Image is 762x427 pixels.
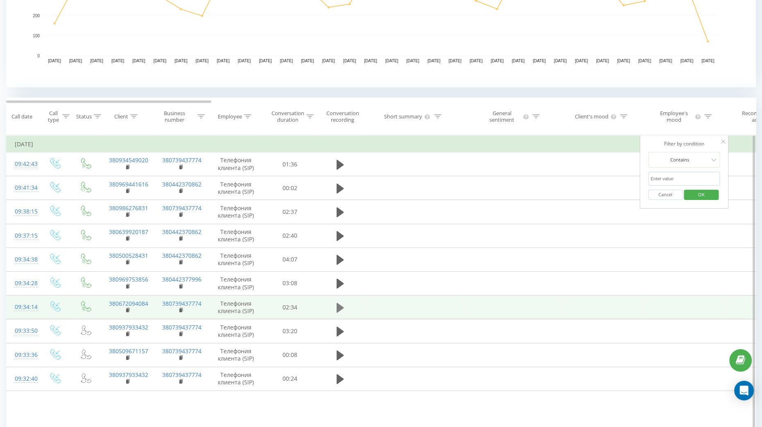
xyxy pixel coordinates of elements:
a: 380739437774 [162,156,201,164]
text: [DATE] [681,59,694,63]
text: [DATE] [364,59,378,63]
a: 380639920187 [109,228,148,236]
text: [DATE] [470,59,483,63]
text: [DATE] [322,59,335,63]
td: Телефония клиента (SIP) [207,271,265,295]
div: 09:41:34 [15,180,31,196]
div: 09:34:28 [15,275,31,291]
a: 380969753856 [109,275,148,283]
div: Employee's mood [654,110,693,124]
div: Client [114,113,128,120]
text: [DATE] [512,59,525,63]
a: 380969441616 [109,180,148,188]
a: 380739437774 [162,371,201,379]
div: 09:32:40 [15,371,31,387]
div: Call date [11,113,32,120]
button: Cancel [648,190,683,200]
text: [DATE] [238,59,251,63]
text: [DATE] [427,59,441,63]
a: 380986276831 [109,204,148,212]
div: Filter by condition [648,140,720,148]
text: [DATE] [48,59,61,63]
td: Телефония клиента (SIP) [207,295,265,319]
text: [DATE] [90,59,103,63]
div: 09:42:43 [15,156,31,172]
td: 00:08 [265,343,316,367]
text: 100 [33,34,40,38]
text: [DATE] [154,59,167,63]
text: [DATE] [259,59,272,63]
button: OK [684,190,719,200]
text: [DATE] [280,59,293,63]
text: [DATE] [196,59,209,63]
a: 380739437774 [162,323,201,331]
div: 09:33:36 [15,347,31,363]
a: 380442370862 [162,180,201,188]
text: [DATE] [385,59,398,63]
div: Call type [46,110,60,124]
div: Business number [154,110,196,124]
td: Телефония клиента (SIP) [207,200,265,224]
div: General sentiment [482,110,521,124]
text: 200 [33,14,40,18]
td: Телефония клиента (SIP) [207,343,265,367]
a: 380934549020 [109,156,148,164]
text: [DATE] [533,59,546,63]
text: [DATE] [596,59,609,63]
a: 380509671157 [109,347,148,355]
a: 380500528431 [109,252,148,259]
text: [DATE] [217,59,230,63]
div: Conversation recording [323,110,362,124]
text: [DATE] [491,59,504,63]
div: Employee [218,113,242,120]
td: Телефония клиента (SIP) [207,152,265,176]
div: Short summary [384,113,422,120]
text: [DATE] [406,59,419,63]
a: 380937933432 [109,371,148,379]
span: OK [690,188,713,201]
a: 380739437774 [162,347,201,355]
td: 03:20 [265,319,316,343]
text: [DATE] [111,59,124,63]
text: [DATE] [448,59,461,63]
text: [DATE] [659,59,672,63]
div: 09:37:15 [15,228,31,244]
td: 03:08 [265,271,316,295]
td: Телефония клиента (SIP) [207,176,265,200]
text: [DATE] [343,59,356,63]
text: [DATE] [617,59,630,63]
div: Status [76,113,92,120]
text: [DATE] [575,59,588,63]
td: 00:02 [265,176,316,200]
td: 02:37 [265,200,316,224]
a: 380672094084 [109,300,148,307]
a: 380442370862 [162,252,201,259]
a: 380442377996 [162,275,201,283]
td: 02:40 [265,224,316,248]
text: [DATE] [554,59,567,63]
input: Enter value [648,172,720,186]
div: Client's mood [574,113,608,120]
text: [DATE] [69,59,82,63]
text: [DATE] [701,59,715,63]
text: [DATE] [638,59,651,63]
td: 00:24 [265,367,316,391]
td: 01:36 [265,152,316,176]
a: 380739437774 [162,204,201,212]
text: [DATE] [301,59,314,63]
a: 380937933432 [109,323,148,331]
text: 0 [37,54,40,58]
div: 09:34:38 [15,252,31,268]
div: 09:38:15 [15,204,31,220]
text: [DATE] [132,59,145,63]
td: Телефония клиента (SIP) [207,248,265,271]
text: [DATE] [174,59,188,63]
a: 380739437774 [162,300,201,307]
div: Open Intercom Messenger [734,381,754,400]
td: 02:34 [265,295,316,319]
div: 09:34:14 [15,299,31,315]
div: 09:33:50 [15,323,31,339]
div: Conversation duration [271,110,304,124]
td: Телефония клиента (SIP) [207,367,265,391]
td: 04:07 [265,248,316,271]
